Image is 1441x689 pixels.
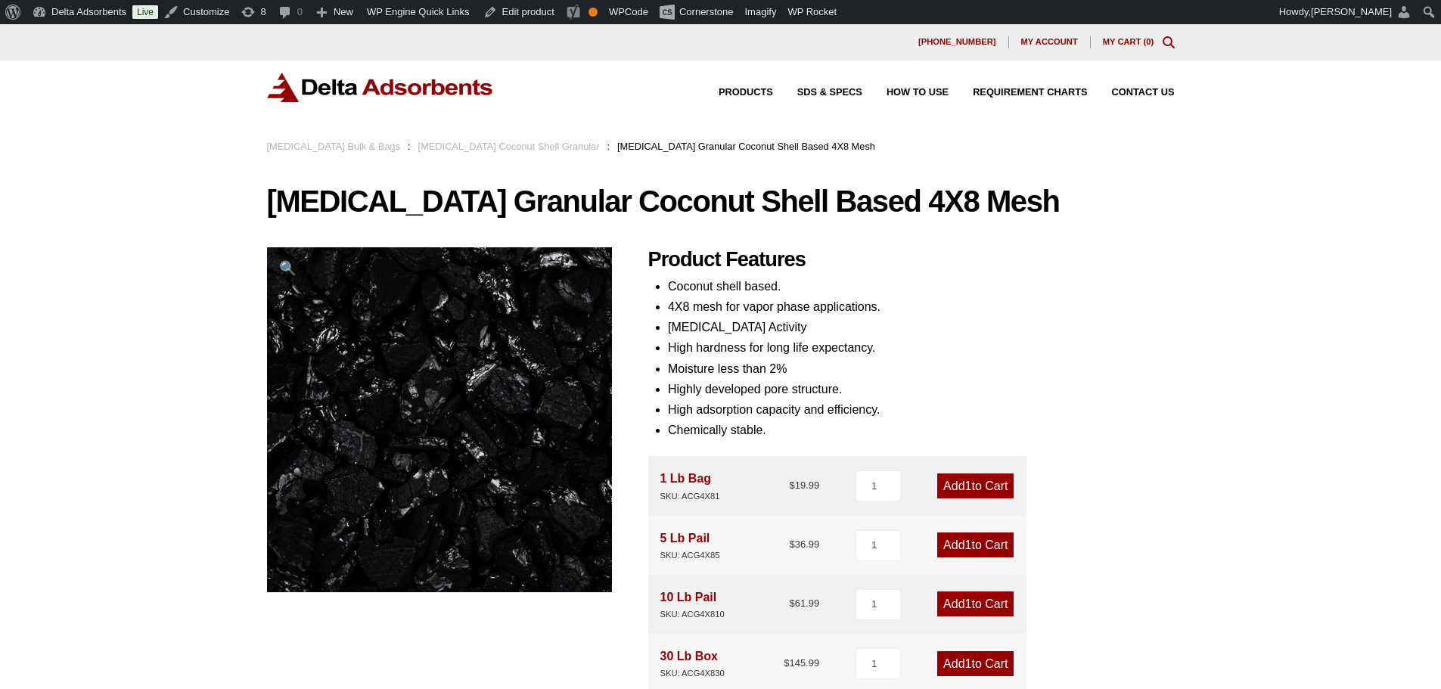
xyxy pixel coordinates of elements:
div: SKU: ACG4X81 [660,489,720,504]
a: View full-screen image gallery [267,247,309,289]
a: [MEDICAL_DATA] Bulk & Bags [267,141,401,152]
span: $ [789,480,794,491]
a: My Cart (0) [1103,37,1154,46]
a: Add1to Cart [937,591,1014,616]
span: 1 [965,657,972,670]
span: [MEDICAL_DATA] Granular Coconut Shell Based 4X8 Mesh [617,141,875,152]
li: Chemically stable. [668,420,1175,440]
div: SKU: ACG4X85 [660,548,720,563]
div: OK [589,8,598,17]
span: : [408,141,411,152]
span: $ [784,657,789,669]
a: SDS & SPECS [773,88,862,98]
a: Add1to Cart [937,473,1014,498]
span: 1 [965,597,972,610]
span: Products [719,88,773,98]
span: How to Use [887,88,949,98]
li: Coconut shell based. [668,276,1175,296]
span: [PERSON_NAME] [1311,6,1392,17]
a: [PHONE_NUMBER] [906,36,1009,48]
h1: [MEDICAL_DATA] Granular Coconut Shell Based 4X8 Mesh [267,185,1175,217]
li: [MEDICAL_DATA] Activity [668,317,1175,337]
span: 🔍 [279,260,297,276]
div: Toggle Modal Content [1163,36,1175,48]
a: Add1to Cart [937,651,1014,676]
span: SDS & SPECS [797,88,862,98]
div: SKU: ACG4X830 [660,666,725,681]
a: Live [132,5,158,19]
bdi: 36.99 [789,538,819,550]
a: [MEDICAL_DATA] Coconut Shell Granular [418,141,600,152]
a: Products [694,88,773,98]
a: Requirement Charts [949,88,1087,98]
img: Delta Adsorbents [267,73,494,102]
bdi: 145.99 [784,657,819,669]
span: 1 [965,480,972,492]
span: $ [789,538,794,550]
a: How to Use [862,88,949,98]
span: 0 [1146,37,1151,46]
a: Contact Us [1088,88,1175,98]
h2: Product Features [648,247,1175,272]
span: 1 [965,538,972,551]
a: My account [1009,36,1091,48]
span: [PHONE_NUMBER] [918,38,996,46]
span: Requirement Charts [973,88,1087,98]
span: $ [789,597,794,609]
span: : [607,141,610,152]
li: High adsorption capacity and efficiency. [668,399,1175,420]
bdi: 61.99 [789,597,819,609]
div: SKU: ACG4X810 [660,607,725,622]
li: High hardness for long life expectancy. [668,337,1175,358]
li: Moisture less than 2% [668,358,1175,379]
span: My account [1021,38,1078,46]
div: 10 Lb Pail [660,587,725,622]
span: Contact Us [1112,88,1175,98]
bdi: 19.99 [789,480,819,491]
li: 4X8 mesh for vapor phase applications. [668,296,1175,317]
div: 5 Lb Pail [660,528,720,563]
a: Add1to Cart [937,532,1014,557]
li: Highly developed pore structure. [668,379,1175,399]
div: 30 Lb Box [660,646,725,681]
div: 1 Lb Bag [660,468,720,503]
